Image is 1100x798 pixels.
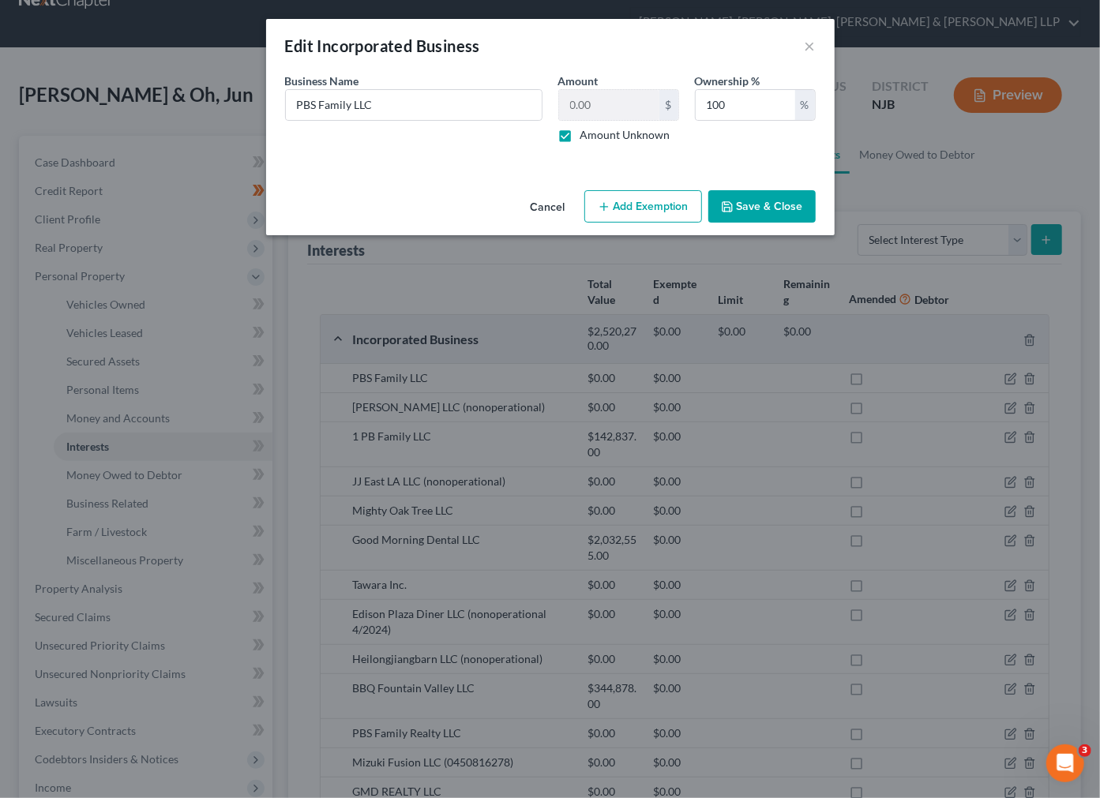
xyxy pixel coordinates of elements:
[559,90,659,120] input: 0.00
[584,190,702,223] button: Add Exemption
[285,74,359,88] span: Business Name
[1079,744,1091,757] span: 3
[518,192,578,223] button: Cancel
[1046,744,1084,782] iframe: Intercom live chat
[286,90,542,120] input: Enter name...
[285,35,480,57] div: Edit Incorporated Business
[558,73,599,89] label: Amount
[696,90,795,120] input: 0.00
[580,127,670,143] label: Amount Unknown
[659,90,678,120] div: $
[708,190,816,223] button: Save & Close
[695,73,760,89] label: Ownership %
[795,90,815,120] div: %
[805,36,816,55] button: ×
